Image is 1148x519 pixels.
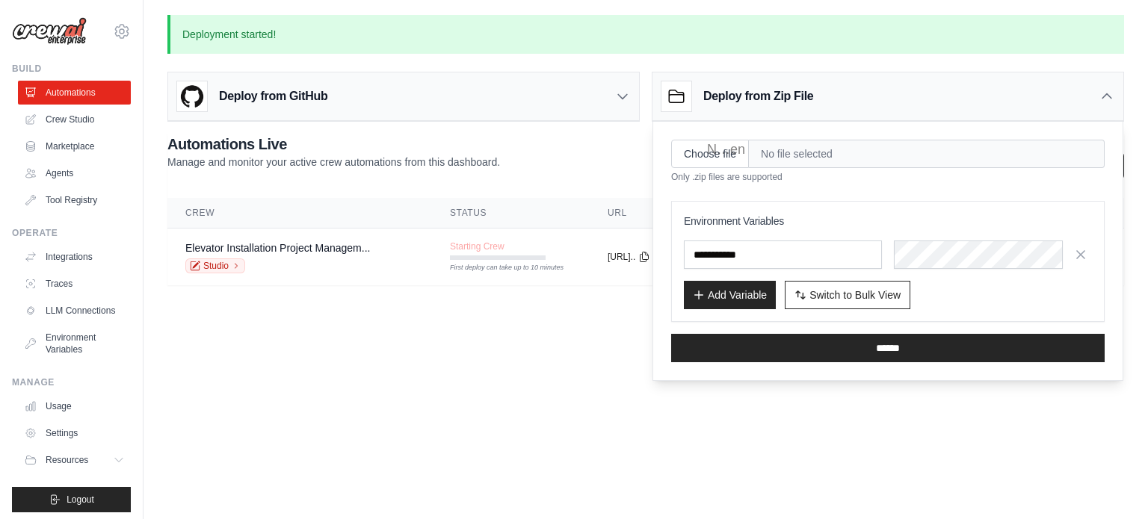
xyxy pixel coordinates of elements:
a: Elevator Installation Project Managem... [185,242,370,254]
span: Logout [67,494,94,506]
a: Automations [18,81,131,105]
h3: Environment Variables [684,214,1092,229]
div: Build [12,63,131,75]
a: Traces [18,272,131,296]
button: Resources [18,448,131,472]
p: Manage and monitor your active crew automations from this dashboard. [167,155,500,170]
a: Studio [185,258,245,273]
p: Only .zip files are supported [671,171,1105,183]
a: Agents [18,161,131,185]
a: Tool Registry [18,188,131,212]
a: Marketplace [18,134,131,158]
p: Deployment started! [167,15,1124,54]
a: Integrations [18,245,131,269]
button: Switch to Bulk View [785,281,910,309]
img: GitHub Logo [177,81,207,111]
h3: Deploy from Zip File [703,87,813,105]
span: No file selected [749,140,1105,168]
h2: Automations Live [167,134,500,155]
span: Starting Crew [450,240,504,252]
a: Crew Studio [18,108,131,131]
span: Switch to Bulk View [809,288,901,302]
a: Settings [18,421,131,445]
button: Add Variable [684,281,776,309]
input: Choose file [671,140,749,168]
span: Resources [46,454,88,466]
div: Operate [12,227,131,239]
div: Manage [12,376,131,388]
h3: Deploy from GitHub [219,87,327,105]
button: Logout [12,487,131,512]
a: Environment Variables [18,326,131,361]
th: Crew [167,198,432,229]
a: LLM Connections [18,299,131,323]
div: First deploy can take up to 10 minutes [450,263,546,273]
th: Status [432,198,590,229]
th: URL [590,198,684,229]
img: Logo [12,17,87,46]
a: Usage [18,394,131,418]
